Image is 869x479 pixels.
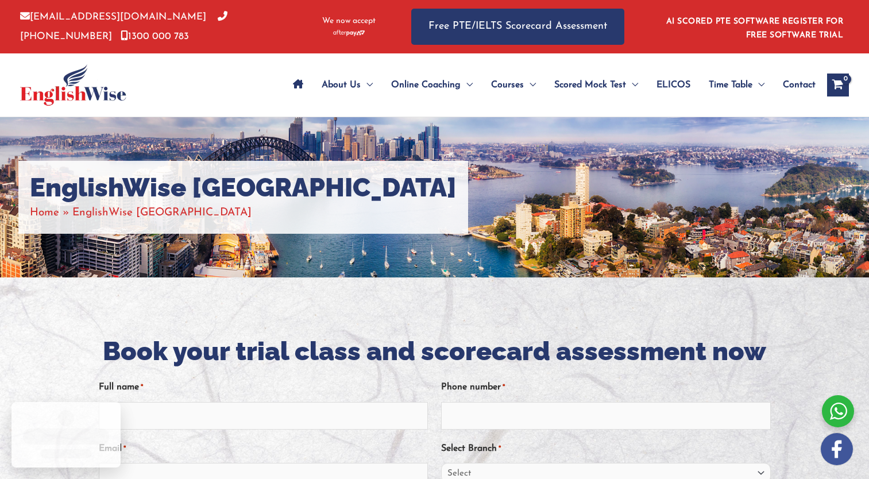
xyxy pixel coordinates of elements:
a: Scored Mock TestMenu Toggle [545,65,647,105]
span: Menu Toggle [524,65,536,105]
a: 1300 000 783 [121,32,189,41]
a: [EMAIL_ADDRESS][DOMAIN_NAME] [20,12,206,22]
nav: Breadcrumbs [30,203,457,222]
img: Afterpay-Logo [333,30,365,36]
a: Home [30,207,59,218]
a: Online CoachingMenu Toggle [382,65,482,105]
label: Full name [99,378,143,397]
span: Time Table [709,65,752,105]
span: Scored Mock Test [554,65,626,105]
span: Menu Toggle [626,65,638,105]
span: EnglishWise [GEOGRAPHIC_DATA] [72,207,252,218]
span: ELICOS [656,65,690,105]
a: Free PTE/IELTS Scorecard Assessment [411,9,624,45]
h1: EnglishWise [GEOGRAPHIC_DATA] [30,172,457,203]
span: Menu Toggle [752,65,764,105]
span: Contact [783,65,816,105]
span: We now accept [322,16,376,27]
a: ELICOS [647,65,700,105]
span: Menu Toggle [461,65,473,105]
nav: Site Navigation: Main Menu [284,65,816,105]
span: Menu Toggle [361,65,373,105]
img: cropped-ew-logo [20,64,126,106]
span: About Us [322,65,361,105]
aside: Header Widget 1 [659,8,849,45]
a: View Shopping Cart, empty [827,74,849,96]
label: Select Branch [441,439,501,458]
a: About UsMenu Toggle [312,65,382,105]
img: white-facebook.png [821,433,853,465]
a: Contact [774,65,816,105]
span: Courses [491,65,524,105]
a: AI SCORED PTE SOFTWARE REGISTER FOR FREE SOFTWARE TRIAL [666,17,844,40]
a: Time TableMenu Toggle [700,65,774,105]
label: Phone number [441,378,505,397]
span: Online Coaching [391,65,461,105]
a: [PHONE_NUMBER] [20,12,227,41]
a: CoursesMenu Toggle [482,65,545,105]
h2: Book your trial class and scorecard assessment now [99,335,771,369]
label: Email [99,439,126,458]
